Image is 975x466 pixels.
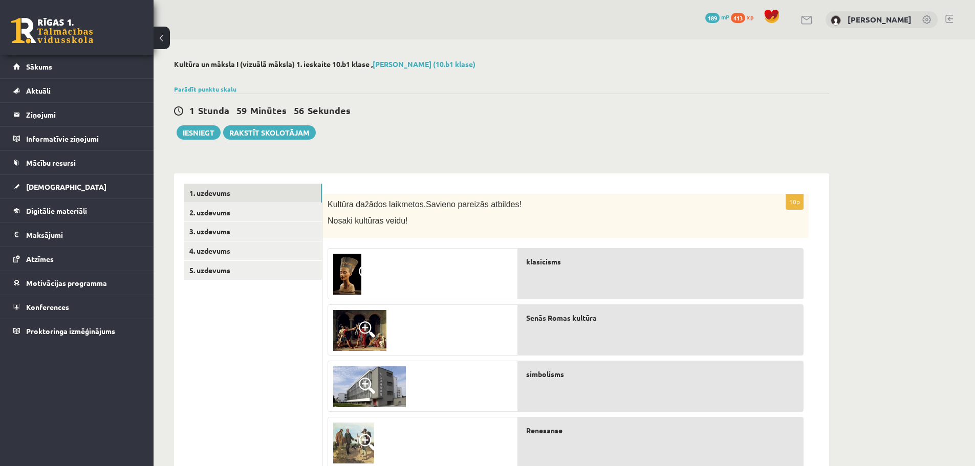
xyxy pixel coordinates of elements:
[308,104,351,116] span: Sekundes
[223,125,316,140] a: Rakstīt skolotājam
[177,125,221,140] button: Iesniegt
[184,203,322,222] a: 2. uzdevums
[333,423,374,463] img: 8.png
[426,200,522,209] span: Savieno pareizās atbildes!
[526,425,562,436] span: Renesanse
[731,13,745,23] span: 413
[26,223,141,247] legend: Maksājumi
[13,199,141,223] a: Digitālie materiāli
[13,151,141,174] a: Mācību resursi
[13,79,141,102] a: Aktuāli
[333,310,386,351] img: 7.jpg
[198,104,229,116] span: Stunda
[26,206,87,215] span: Digitālie materiāli
[184,261,322,280] a: 5. uzdevums
[13,127,141,150] a: Informatīvie ziņojumi
[26,254,54,263] span: Atzīmes
[13,103,141,126] a: Ziņojumi
[294,104,304,116] span: 56
[174,85,236,93] a: Parādīt punktu skalu
[13,247,141,271] a: Atzīmes
[26,103,141,126] legend: Ziņojumi
[236,104,247,116] span: 59
[26,302,69,312] span: Konferences
[848,14,912,25] a: [PERSON_NAME]
[11,18,93,43] a: Rīgas 1. Tālmācības vidusskola
[26,326,115,336] span: Proktoringa izmēģinājums
[526,369,564,380] span: simbolisms
[13,319,141,343] a: Proktoringa izmēģinājums
[250,104,287,116] span: Minūtes
[184,241,322,260] a: 4. uzdevums
[26,158,76,167] span: Mācību resursi
[333,254,361,295] img: 4.jpg
[13,55,141,78] a: Sākums
[26,278,107,287] span: Motivācijas programma
[26,182,106,191] span: [DEMOGRAPHIC_DATA]
[26,127,141,150] legend: Informatīvie ziņojumi
[328,216,408,225] span: Nosaki kultūras veidu!
[184,184,322,203] a: 1. uzdevums
[831,15,841,26] img: Māris Kalniņš
[526,313,597,323] span: Senās Romas kultūra
[721,13,729,21] span: mP
[705,13,720,23] span: 189
[786,193,804,210] p: 10p
[189,104,194,116] span: 1
[747,13,753,21] span: xp
[13,175,141,198] a: [DEMOGRAPHIC_DATA]
[373,59,475,69] a: [PERSON_NAME] (10.b1 klase)
[13,295,141,319] a: Konferences
[13,271,141,295] a: Motivācijas programma
[13,223,141,247] a: Maksājumi
[526,256,561,267] span: klasicisms
[26,86,51,95] span: Aktuāli
[174,60,829,69] h2: Kultūra un māksla I (vizuālā māksla) 1. ieskaite 10.b1 klase ,
[731,13,759,21] a: 413 xp
[26,62,52,71] span: Sākums
[333,366,406,407] img: 10.jpg
[184,222,322,241] a: 3. uzdevums
[328,200,426,209] span: Kultūra dažādos laikmetos.
[705,13,729,21] a: 189 mP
